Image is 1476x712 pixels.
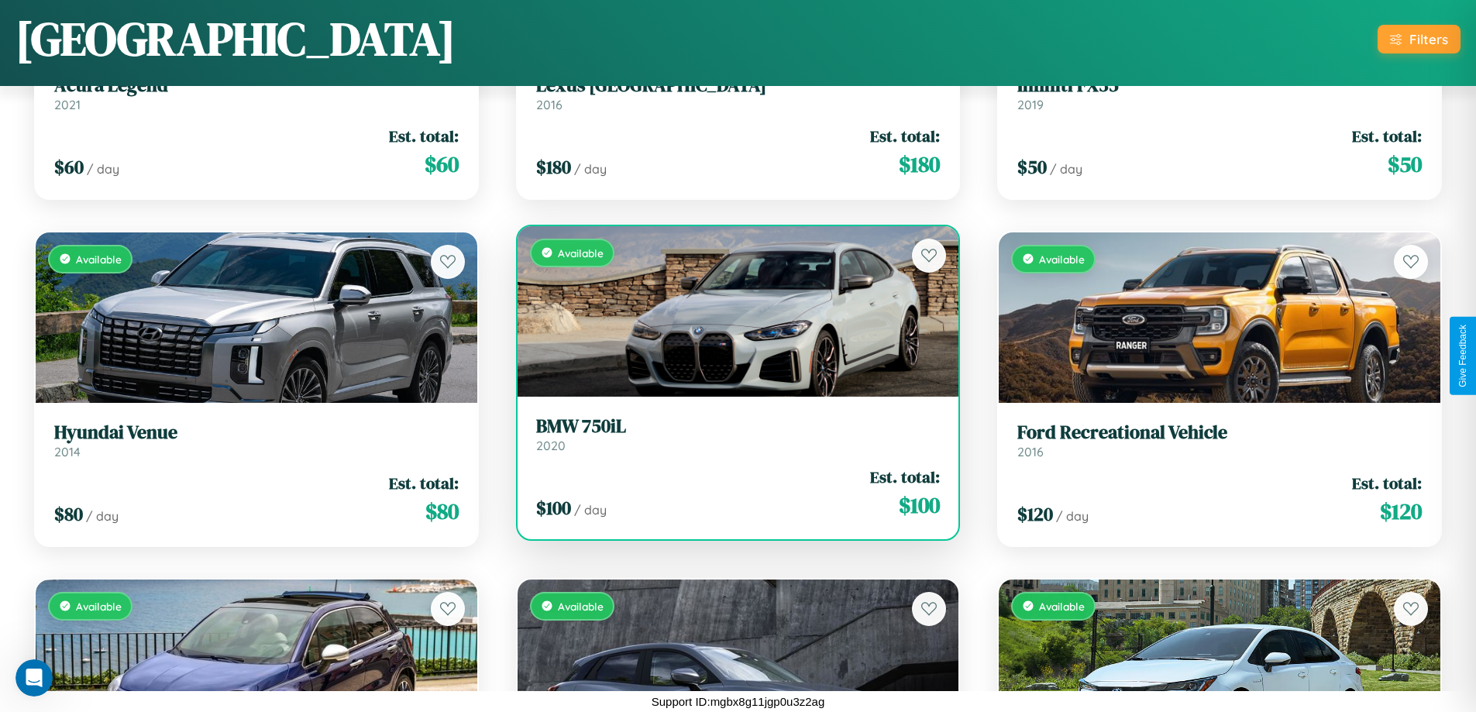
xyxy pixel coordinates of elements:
span: Est. total: [389,472,459,494]
div: Filters [1409,31,1448,47]
span: / day [87,161,119,177]
span: $ 50 [1017,154,1047,180]
span: $ 120 [1017,501,1053,527]
span: Available [1039,600,1085,613]
h3: Ford Recreational Vehicle [1017,421,1422,444]
span: $ 120 [1380,496,1422,527]
span: Available [1039,253,1085,266]
h3: Infiniti FX35 [1017,74,1422,97]
h3: Acura Legend [54,74,459,97]
p: Support ID: mgbx8g11jgp0u3z2ag [652,691,825,712]
span: 2016 [536,97,563,112]
span: / day [1056,508,1089,524]
span: Available [76,600,122,613]
h3: BMW 750iL [536,415,941,438]
a: Ford Recreational Vehicle2016 [1017,421,1422,459]
a: BMW 750iL2020 [536,415,941,453]
span: $ 80 [54,501,83,527]
span: 2020 [536,438,566,453]
h3: Hyundai Venue [54,421,459,444]
span: / day [574,161,607,177]
span: / day [1050,161,1082,177]
a: Hyundai Venue2014 [54,421,459,459]
span: Est. total: [870,125,940,147]
span: $ 80 [425,496,459,527]
span: $ 60 [425,149,459,180]
span: / day [574,502,607,518]
a: Acura Legend2021 [54,74,459,112]
span: 2016 [1017,444,1044,459]
a: Lexus [GEOGRAPHIC_DATA]2016 [536,74,941,112]
span: $ 60 [54,154,84,180]
h1: [GEOGRAPHIC_DATA] [15,7,456,71]
iframe: Intercom live chat [15,659,53,697]
span: Est. total: [1352,472,1422,494]
span: $ 180 [899,149,940,180]
div: Give Feedback [1457,325,1468,387]
span: Available [558,600,604,613]
span: Available [558,246,604,260]
button: Filters [1378,25,1461,53]
span: 2014 [54,444,81,459]
h3: Lexus [GEOGRAPHIC_DATA] [536,74,941,97]
a: Infiniti FX352019 [1017,74,1422,112]
span: Est. total: [870,466,940,488]
span: / day [86,508,119,524]
span: Est. total: [389,125,459,147]
span: 2019 [1017,97,1044,112]
span: $ 100 [899,490,940,521]
span: $ 100 [536,495,571,521]
span: Est. total: [1352,125,1422,147]
span: $ 50 [1388,149,1422,180]
span: 2021 [54,97,81,112]
span: Available [76,253,122,266]
span: $ 180 [536,154,571,180]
